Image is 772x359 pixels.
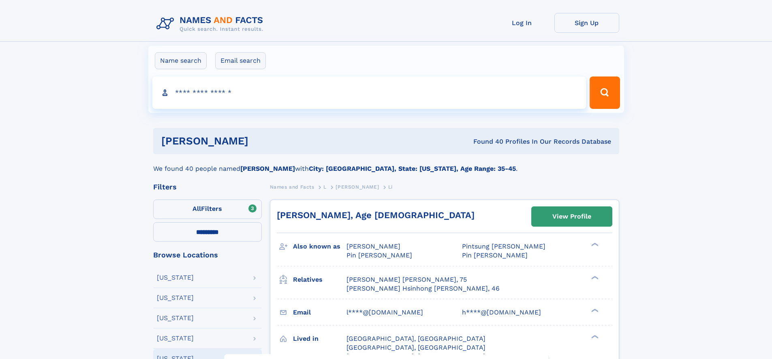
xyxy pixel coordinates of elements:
[490,13,554,33] a: Log In
[309,165,516,172] b: City: [GEOGRAPHIC_DATA], State: [US_STATE], Age Range: 35-45
[157,335,194,342] div: [US_STATE]
[215,52,266,69] label: Email search
[462,242,545,250] span: Pintsung [PERSON_NAME]
[153,183,262,191] div: Filters
[323,182,327,192] a: L
[589,308,599,313] div: ❯
[240,165,295,172] b: [PERSON_NAME]
[589,242,599,247] div: ❯
[590,76,620,109] button: Search Button
[589,275,599,280] div: ❯
[323,184,327,190] span: L
[152,76,586,109] input: search input
[554,13,619,33] a: Sign Up
[552,207,591,226] div: View Profile
[388,184,393,190] span: Li
[336,182,379,192] a: [PERSON_NAME]
[277,210,475,220] a: [PERSON_NAME], Age [DEMOGRAPHIC_DATA]
[462,251,528,259] span: Pin [PERSON_NAME]
[346,242,400,250] span: [PERSON_NAME]
[192,205,201,212] span: All
[293,273,346,287] h3: Relatives
[532,207,612,226] a: View Profile
[293,332,346,346] h3: Lived in
[153,154,619,174] div: We found 40 people named with .
[336,184,379,190] span: [PERSON_NAME]
[155,52,207,69] label: Name search
[346,344,485,351] span: [GEOGRAPHIC_DATA], [GEOGRAPHIC_DATA]
[153,200,262,219] label: Filters
[346,251,412,259] span: Pin [PERSON_NAME]
[589,334,599,339] div: ❯
[346,284,500,293] a: [PERSON_NAME] Hsinhong [PERSON_NAME], 46
[293,306,346,319] h3: Email
[346,335,485,342] span: [GEOGRAPHIC_DATA], [GEOGRAPHIC_DATA]
[157,295,194,301] div: [US_STATE]
[161,136,361,146] h1: [PERSON_NAME]
[153,251,262,259] div: Browse Locations
[346,275,467,284] a: [PERSON_NAME] [PERSON_NAME], 75
[153,13,270,35] img: Logo Names and Facts
[270,182,314,192] a: Names and Facts
[157,315,194,321] div: [US_STATE]
[361,137,611,146] div: Found 40 Profiles In Our Records Database
[157,274,194,281] div: [US_STATE]
[293,240,346,253] h3: Also known as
